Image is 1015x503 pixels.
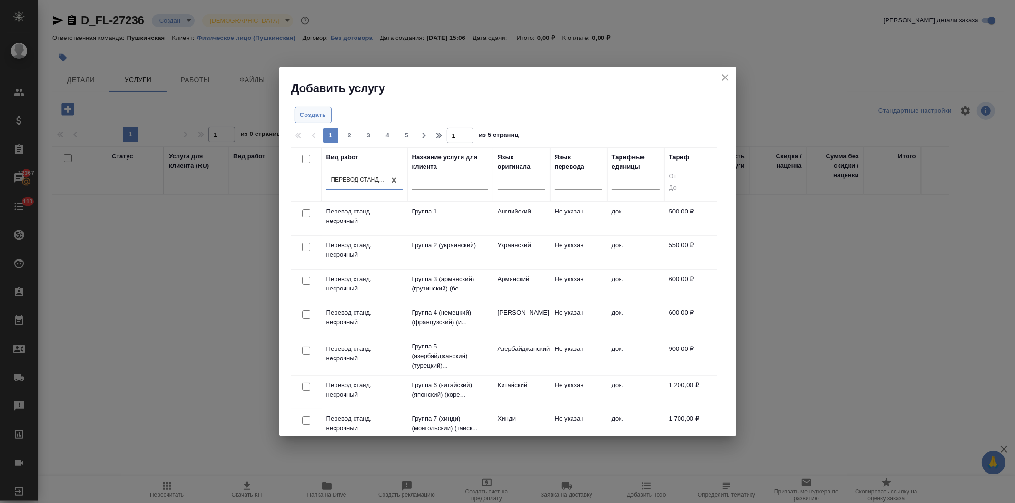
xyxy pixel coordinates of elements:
td: 900,00 ₽ [664,339,721,373]
span: из 5 страниц [479,129,519,143]
td: 1 200,00 ₽ [664,376,721,409]
td: Не указан [550,409,607,443]
td: 600,00 ₽ [664,303,721,337]
button: Создать [295,107,332,124]
button: 3 [361,128,376,143]
p: Перевод станд. несрочный [326,241,403,260]
input: До [669,183,717,194]
div: Вид работ [326,153,359,162]
span: Создать [300,110,326,121]
td: Азербайджанский [493,339,550,373]
td: Не указан [550,270,607,303]
p: Перевод станд. несрочный [326,207,403,226]
td: Не указан [550,303,607,337]
span: 5 [399,131,414,140]
div: Тарифные единицы [612,153,660,172]
td: док. [607,202,664,235]
td: док. [607,270,664,303]
td: [PERSON_NAME] [493,303,550,337]
td: док. [607,236,664,269]
div: Тариф [669,153,690,162]
p: Группа 4 (немецкий) (французский) (и... [412,308,488,327]
td: Украинский [493,236,550,269]
p: Группа 5 (азербайджанский) (турецкий)... [412,342,488,370]
input: От [669,171,717,183]
td: Не указан [550,236,607,269]
button: 2 [342,128,357,143]
span: 2 [342,131,357,140]
td: док. [607,303,664,337]
p: Перевод станд. несрочный [326,380,403,399]
td: док. [607,339,664,373]
p: Группа 3 (армянский) (грузинский) (бе... [412,274,488,293]
span: 3 [361,131,376,140]
td: Английский [493,202,550,235]
td: 500,00 ₽ [664,202,721,235]
td: док. [607,409,664,443]
span: 4 [380,131,395,140]
td: док. [607,376,664,409]
td: Не указан [550,339,607,373]
p: Перевод станд. несрочный [326,308,403,327]
h2: Добавить услугу [291,81,736,96]
button: 4 [380,128,395,143]
td: Китайский [493,376,550,409]
td: Не указан [550,376,607,409]
p: Группа 6 (китайский) (японский) (коре... [412,380,488,399]
p: Перевод станд. несрочный [326,274,403,293]
td: Хинди [493,409,550,443]
div: Язык оригинала [498,153,545,172]
td: 1 700,00 ₽ [664,409,721,443]
button: 5 [399,128,414,143]
p: Перевод станд. несрочный [326,414,403,433]
div: Перевод станд. несрочный [331,176,386,184]
div: Язык перевода [555,153,602,172]
p: Группа 2 (украинский) [412,241,488,250]
button: close [718,70,732,85]
p: Группа 7 (хинди) (монгольский) (тайск... [412,414,488,433]
p: Перевод станд. несрочный [326,344,403,363]
div: Название услуги для клиента [412,153,488,172]
td: 600,00 ₽ [664,270,721,303]
td: 550,00 ₽ [664,236,721,269]
p: Группа 1 ... [412,207,488,216]
td: Армянский [493,270,550,303]
td: Не указан [550,202,607,235]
